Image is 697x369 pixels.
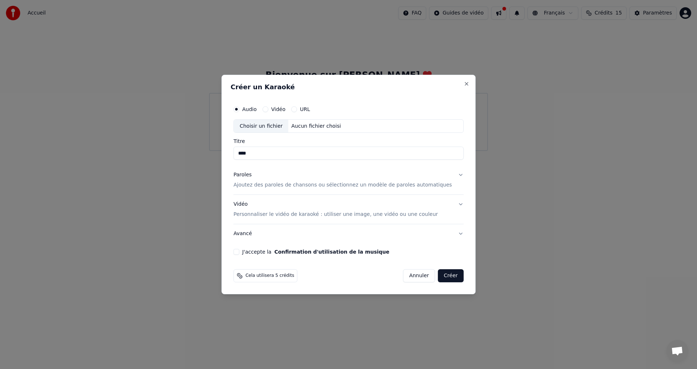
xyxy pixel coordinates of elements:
div: Aucun fichier choisi [289,123,344,130]
button: Créer [438,269,464,282]
button: J'accepte la [274,249,390,254]
label: Titre [233,139,464,144]
label: J'accepte la [242,249,389,254]
label: Audio [242,107,257,112]
p: Ajoutez des paroles de chansons ou sélectionnez un modèle de paroles automatiques [233,182,452,189]
span: Cela utilisera 5 crédits [245,273,294,279]
div: Paroles [233,172,252,179]
div: Choisir un fichier [234,120,288,133]
label: Vidéo [271,107,285,112]
button: Avancé [233,224,464,243]
button: Annuler [403,269,435,282]
label: URL [300,107,310,112]
h2: Créer un Karaoké [231,84,466,90]
p: Personnaliser le vidéo de karaoké : utiliser une image, une vidéo ou une couleur [233,211,438,218]
div: Vidéo [233,201,438,218]
button: VidéoPersonnaliser le vidéo de karaoké : utiliser une image, une vidéo ou une couleur [233,195,464,224]
button: ParolesAjoutez des paroles de chansons ou sélectionnez un modèle de paroles automatiques [233,166,464,195]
